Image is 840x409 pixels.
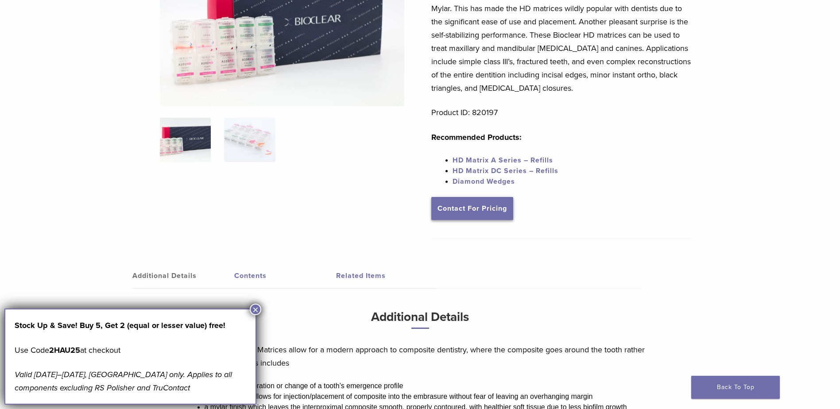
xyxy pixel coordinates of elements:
[183,343,657,370] p: Bioclear HD Anterior Matrices allow for a modern approach to composite dentistry, where the compo...
[15,370,232,393] em: Valid [DATE]–[DATE], [GEOGRAPHIC_DATA] only. Applies to all components excluding RS Polisher and ...
[431,132,522,142] strong: Recommended Products:
[224,118,275,162] img: Complete HD Anterior Kit - Image 2
[453,177,515,186] a: Diamond Wedges
[453,156,553,165] a: HD Matrix A Series – Refills
[453,166,558,175] a: HD Matrix DC Series – Refills
[15,343,246,357] p: Use Code at checkout
[250,304,261,315] button: Close
[234,263,336,288] a: Contents
[431,106,692,119] p: Product ID: 820197
[431,197,513,220] a: Contact For Pricing
[205,381,657,391] li: predictable restoration or change of a tooth’s emergence profile
[336,263,438,288] a: Related Items
[15,320,225,330] strong: Stock Up & Save! Buy 5, Get 2 (equal or lesser value) free!
[183,306,657,336] h3: Additional Details
[160,118,211,162] img: IMG_8088-1-324x324.jpg
[49,345,80,355] strong: 2HAU25
[132,263,234,288] a: Additional Details
[205,391,657,402] li: a shape which allows for injection/placement of composite into the embrasure without fear of leav...
[691,376,780,399] a: Back To Top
